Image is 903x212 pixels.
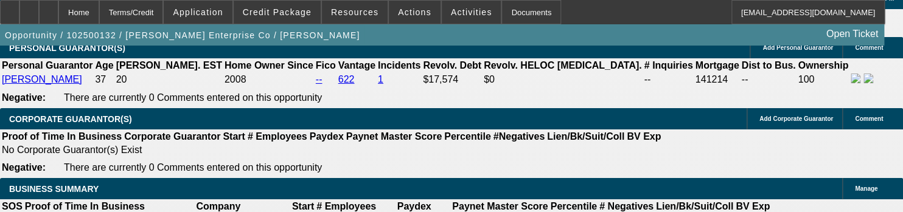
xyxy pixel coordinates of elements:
[1,131,122,143] th: Proof of Time In Business
[855,115,883,122] span: Comment
[762,44,833,51] span: Add Personal Guarantor
[855,185,877,192] span: Manage
[742,60,796,70] b: Dist to Bus.
[248,131,307,142] b: # Employees
[316,60,336,70] b: Fico
[164,1,232,24] button: Application
[322,1,388,24] button: Resources
[389,1,441,24] button: Actions
[696,60,739,70] b: Mortgage
[656,201,733,211] b: Lien/Bk/Suit/Coll
[397,201,431,211] b: Paydex
[484,60,642,70] b: Revolv. HELOC [MEDICAL_DATA].
[225,60,313,70] b: Home Owner Since
[741,73,797,86] td: --
[442,1,501,24] button: Activities
[243,7,312,17] span: Credit Package
[5,30,360,40] span: Opportunity / 102500132 / [PERSON_NAME] Enterprise Co / [PERSON_NAME]
[644,60,692,70] b: # Inquiries
[316,201,376,211] b: # Employees
[493,131,545,142] b: #Negatives
[821,24,883,44] a: Open Ticket
[116,60,222,70] b: [PERSON_NAME]. EST
[346,131,442,142] b: Paynet Master Score
[1,144,666,156] td: No Corporate Guarantor(s) Exist
[331,7,378,17] span: Resources
[550,201,596,211] b: Percentile
[94,73,114,86] td: 37
[451,7,492,17] span: Activities
[2,162,46,173] b: Negative:
[422,73,482,86] td: $17,574
[798,60,848,70] b: Ownership
[483,73,643,86] td: $0
[225,74,246,84] span: 2008
[599,201,654,211] b: # Negatives
[863,74,873,83] img: linkedin-icon.png
[292,201,314,211] b: Start
[223,131,245,142] b: Start
[851,74,860,83] img: facebook-icon.png
[423,60,481,70] b: Revolv. Debt
[173,7,223,17] span: Application
[196,201,240,211] b: Company
[627,131,661,142] b: BV Exp
[547,131,624,142] b: Lien/Bk/Suit/Coll
[2,74,82,84] a: [PERSON_NAME]
[855,44,883,51] span: Comment
[797,73,849,86] td: 100
[378,60,420,70] b: Incidents
[759,115,833,122] span: Add Corporate Guarantor
[9,184,99,194] span: BUSINESS SUMMARY
[2,92,46,103] b: Negative:
[124,131,220,142] b: Corporate Guarantor
[444,131,490,142] b: Percentile
[9,114,132,124] span: CORPORATE GUARANTOR(S)
[643,73,693,86] td: --
[234,1,321,24] button: Credit Package
[64,162,322,173] span: There are currently 0 Comments entered on this opportunity
[338,74,355,84] a: 622
[452,201,548,211] b: Paynet Master Score
[736,201,770,211] b: BV Exp
[398,7,431,17] span: Actions
[2,60,92,70] b: Personal Guarantor
[695,73,740,86] td: 141214
[338,60,375,70] b: Vantage
[116,73,223,86] td: 20
[310,131,344,142] b: Paydex
[316,74,322,84] a: --
[378,74,383,84] a: 1
[95,60,113,70] b: Age
[64,92,322,103] span: There are currently 0 Comments entered on this opportunity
